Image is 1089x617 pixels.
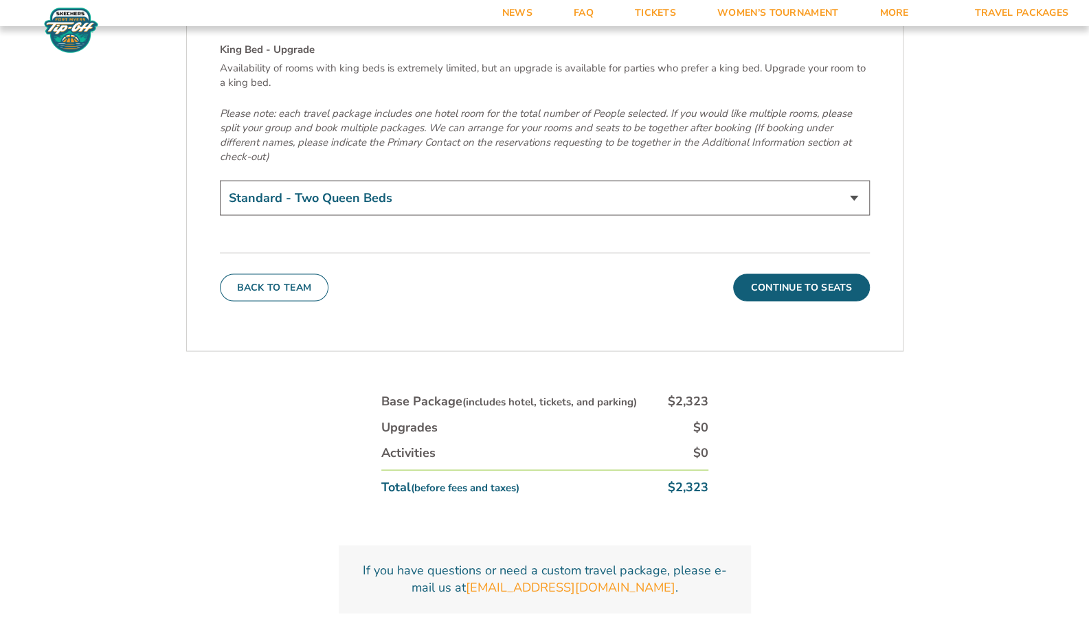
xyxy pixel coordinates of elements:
[462,394,637,408] small: (includes hotel, tickets, and parking)
[381,418,438,436] div: Upgrades
[733,273,869,301] button: Continue To Seats
[355,561,734,596] p: If you have questions or need a custom travel package, please e-mail us at .
[693,418,708,436] div: $0
[220,42,870,56] h4: King Bed - Upgrade
[693,444,708,461] div: $0
[220,273,329,301] button: Back To Team
[381,478,519,495] div: Total
[466,579,675,596] a: [EMAIL_ADDRESS][DOMAIN_NAME]
[220,106,852,163] em: Please note: each travel package includes one hotel room for the total number of People selected....
[381,444,436,461] div: Activities
[220,60,870,89] p: Availability of rooms with king beds is extremely limited, but an upgrade is available for partie...
[668,478,708,495] div: $2,323
[411,480,519,494] small: (before fees and taxes)
[381,392,637,410] div: Base Package
[668,392,708,410] div: $2,323
[41,7,101,54] img: Fort Myers Tip-Off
